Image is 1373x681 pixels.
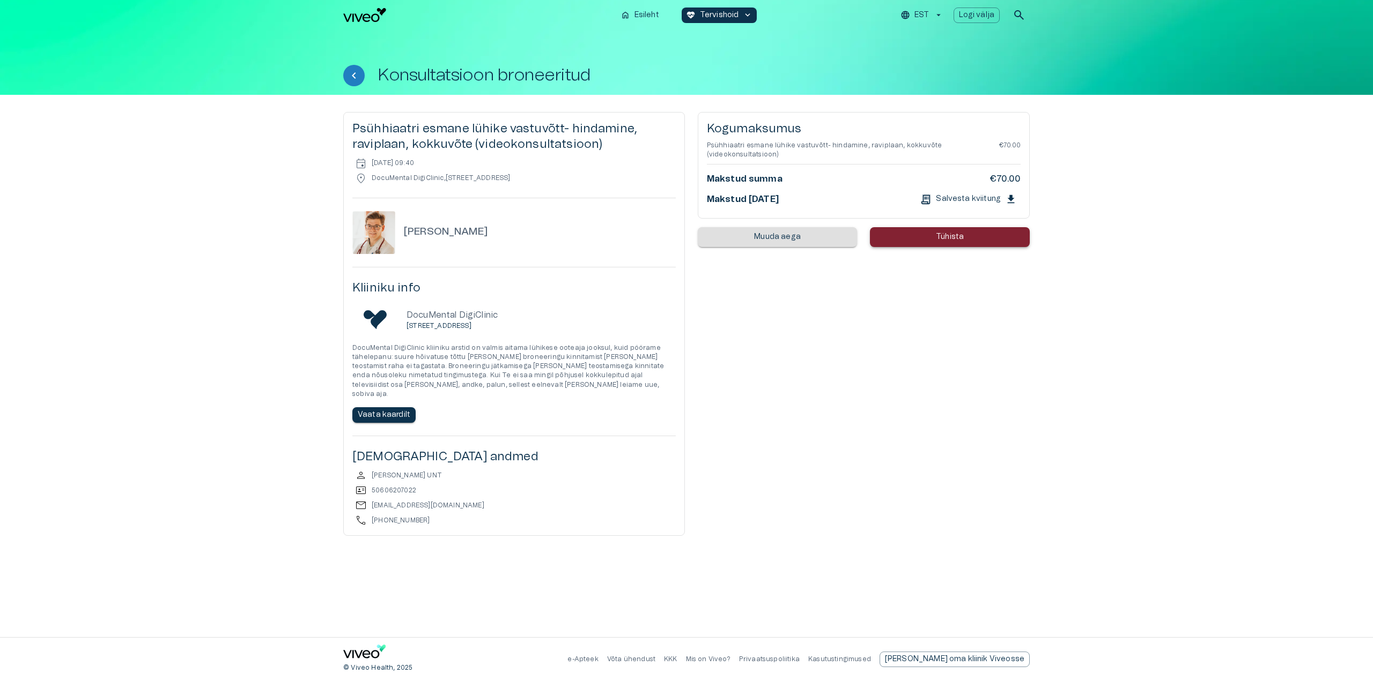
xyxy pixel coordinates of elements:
[914,10,929,21] p: EST
[634,10,659,21] p: Esileht
[343,663,412,672] p: © Viveo Health, 2025
[698,227,858,247] button: Muuda aega
[743,10,752,20] span: keyboard_arrow_down
[707,141,999,159] p: Psühhiaatri esmane lühike vastuvõtt- hindamine, raviplaan, kokkuvõte (videokonsultatsioon)
[372,174,510,183] p: DocuMental DigiClinic , [STREET_ADDRESS]
[358,409,410,421] p: Vaata kaardilt
[352,121,676,153] h5: Psühhiaatri esmane lühike vastuvõtt- hindamine, raviplaan, kokkuvõte (videokonsultatsioon)
[607,655,655,664] p: Võta ühendust
[808,656,871,662] a: Kasutustingimused
[621,10,630,20] span: home
[372,159,414,168] p: [DATE] 09:40
[343,8,386,22] img: Viveo logo
[739,656,800,662] a: Privaatsuspoliitika
[407,309,498,321] p: DocuMental DigiClinic
[1008,4,1030,26] button: open search modal
[352,280,676,296] h5: Kliiniku info
[936,231,964,243] p: Tühista
[870,227,1030,247] button: Tühista
[567,656,598,662] a: e-Apteek
[355,157,367,170] span: event
[664,656,677,662] a: KKK
[885,654,1024,665] p: [PERSON_NAME] oma kliinik Viveosse
[880,652,1030,667] div: [PERSON_NAME] oma kliinik Viveosse
[355,499,367,512] span: mail
[682,8,757,23] button: ecg_heartTervishoidkeyboard_arrow_down
[372,516,430,525] p: [PHONE_NUMBER]
[372,471,442,480] p: [PERSON_NAME] UNT
[407,321,498,331] p: [STREET_ADDRESS]
[404,225,488,240] h6: [PERSON_NAME]
[355,469,367,482] span: person
[352,345,664,397] span: DocuMental DigiClinic kliiniku arstid on valmis aitama lühikese ooteaja jooksul, kuid pöörame täh...
[355,172,367,185] span: location_on
[352,449,676,465] h5: [DEMOGRAPHIC_DATA] andmed
[343,645,386,662] a: Navigate to home page
[999,141,1021,159] p: €70.00
[372,486,416,495] p: 50606207022
[707,193,779,205] h6: Makstud [DATE]
[616,8,665,23] button: homeEsileht
[352,407,416,423] button: Vaata kaardilt
[936,193,1001,205] p: Salvesta kviitung
[686,655,730,664] p: Mis on Viveo?
[700,10,739,21] p: Tervishoid
[916,189,1021,209] button: Salvesta kviitung
[372,501,484,510] p: [EMAIL_ADDRESS][DOMAIN_NAME]
[343,65,365,86] button: Tagasi
[754,231,801,243] p: Muuda aega
[899,8,944,23] button: EST
[352,211,395,254] img: doctor
[686,10,696,20] span: ecg_heart
[954,8,1000,23] button: Logi välja
[707,173,783,185] h6: Makstud summa
[1013,9,1025,21] span: search
[355,514,367,527] span: call
[378,66,590,85] h1: Konsultatsioon broneeritud
[355,484,367,497] span: id_card
[959,10,995,21] p: Logi välja
[880,652,1030,667] a: Send email to partnership request to viveo
[990,173,1021,185] h6: €70.00
[364,309,387,331] img: DocuMental DigiClinic logo
[707,121,1021,137] h5: Kogumaksumus
[343,8,612,22] a: Navigate to homepage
